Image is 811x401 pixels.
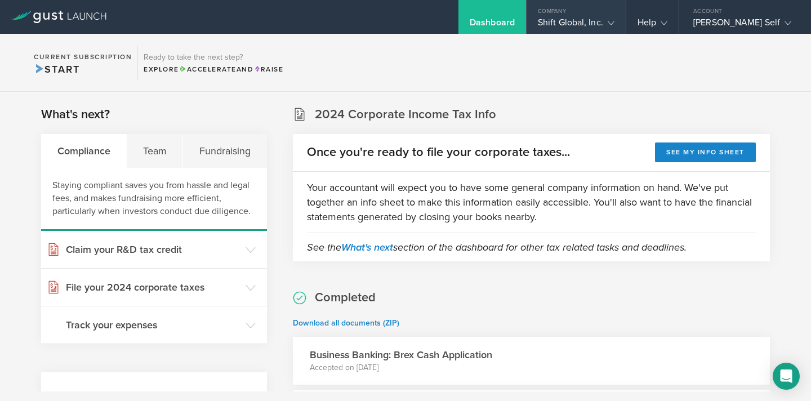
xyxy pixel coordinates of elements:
[41,134,127,168] div: Compliance
[315,289,376,306] h2: Completed
[137,45,289,80] div: Ready to take the next step?ExploreAccelerateandRaise
[341,241,393,253] a: What's next
[66,242,240,257] h3: Claim your R&D tax credit
[66,318,240,332] h3: Track your expenses
[253,65,283,73] span: Raise
[41,106,110,123] h2: What's next?
[183,134,266,168] div: Fundraising
[538,17,614,34] div: Shift Global, Inc.
[34,54,132,60] h2: Current Subscription
[34,63,79,75] span: Start
[307,180,756,224] p: Your accountant will expect you to have some general company information on hand. We've put toget...
[310,362,492,373] p: Accepted on [DATE]
[315,106,496,123] h2: 2024 Corporate Income Tax Info
[307,241,687,253] em: See the section of the dashboard for other tax related tasks and deadlines.
[773,363,800,390] div: Open Intercom Messenger
[179,65,237,73] span: Accelerate
[66,280,240,295] h3: File your 2024 corporate taxes
[307,144,570,161] h2: Once you're ready to file your corporate taxes...
[638,17,667,34] div: Help
[144,64,283,74] div: Explore
[293,318,399,328] a: Download all documents (ZIP)
[41,168,267,231] div: Staying compliant saves you from hassle and legal fees, and makes fundraising more efficient, par...
[127,134,183,168] div: Team
[655,142,756,162] button: See my info sheet
[470,17,515,34] div: Dashboard
[144,54,283,61] h3: Ready to take the next step?
[179,65,254,73] span: and
[693,17,791,34] div: [PERSON_NAME] Self
[310,347,492,362] h3: Business Banking: Brex Cash Application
